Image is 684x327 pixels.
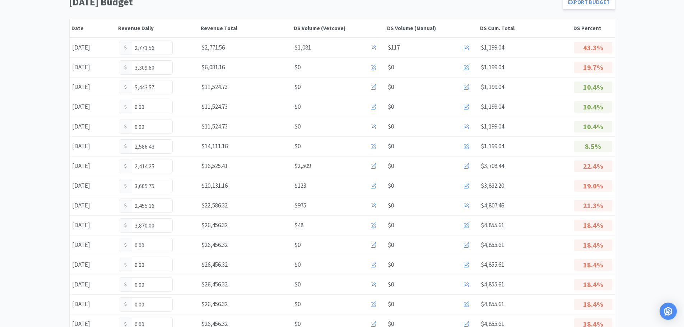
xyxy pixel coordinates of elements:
span: $2,509 [294,161,311,171]
div: [DATE] [70,99,116,114]
span: $48 [294,220,303,230]
div: [DATE] [70,60,116,75]
p: 10.4% [574,121,612,132]
p: 10.4% [574,81,612,93]
span: $14,111.16 [201,142,228,150]
span: $3,832.20 [481,182,504,190]
p: 22.4% [574,160,612,172]
div: [DATE] [70,238,116,252]
span: $16,525.41 [201,162,228,170]
span: $0 [294,122,301,131]
span: $0 [294,260,301,270]
span: $1,199.04 [481,142,504,150]
div: DS Cum. Total [480,25,570,32]
span: $975 [294,201,306,210]
span: $20,131.16 [201,182,228,190]
div: [DATE] [70,119,116,134]
span: $0 [294,141,301,151]
span: $0 [388,201,394,210]
div: [DATE] [70,277,116,292]
span: $0 [388,122,394,131]
span: $0 [388,299,394,309]
span: $117 [388,43,400,52]
p: 19.7% [574,62,612,73]
span: $0 [294,280,301,289]
span: $22,586.32 [201,201,228,209]
span: $3,708.44 [481,162,504,170]
span: $2,771.56 [201,43,225,51]
span: $4,855.61 [481,261,504,268]
span: $123 [294,181,306,191]
div: [DATE] [70,80,116,94]
span: $0 [294,240,301,250]
div: [DATE] [70,40,116,55]
span: $0 [294,299,301,309]
span: $0 [388,141,394,151]
span: $4,807.46 [481,201,504,209]
p: 21.3% [574,200,612,211]
span: $1,199.04 [481,122,504,130]
p: 43.3% [574,42,612,53]
div: [DATE] [70,218,116,233]
div: [DATE] [70,297,116,312]
div: Open Intercom Messenger [660,303,677,320]
span: $0 [388,82,394,92]
span: $1,199.04 [481,63,504,71]
span: $11,524.73 [201,122,228,130]
div: Revenue Total [201,25,290,32]
span: $11,524.73 [201,103,228,111]
span: $4,855.61 [481,221,504,229]
span: $1,199.04 [481,103,504,111]
span: $0 [388,62,394,72]
div: [DATE] [70,159,116,173]
span: $4,855.61 [481,280,504,288]
span: $26,456.32 [201,300,228,308]
span: $26,456.32 [201,261,228,268]
span: $0 [294,102,301,112]
div: DS Volume (Vetcove) [294,25,383,32]
p: 19.0% [574,180,612,192]
p: 8.5% [574,141,612,152]
div: [DATE] [70,257,116,272]
span: $0 [388,260,394,270]
span: $4,855.61 [481,241,504,249]
span: $1,199.04 [481,43,504,51]
p: 18.4% [574,259,612,271]
div: [DATE] [70,139,116,154]
span: $26,456.32 [201,280,228,288]
p: 18.4% [574,299,612,310]
div: Revenue Daily [118,25,197,32]
span: $0 [388,240,394,250]
span: $0 [388,161,394,171]
p: 18.4% [574,279,612,290]
div: [DATE] [70,178,116,193]
div: Date [71,25,115,32]
span: $0 [388,220,394,230]
span: $26,456.32 [201,221,228,229]
span: $0 [388,102,394,112]
p: 18.4% [574,239,612,251]
div: [DATE] [70,198,116,213]
span: $0 [294,62,301,72]
p: 18.4% [574,220,612,231]
span: $11,524.73 [201,83,228,91]
span: $1,081 [294,43,311,52]
span: $0 [388,181,394,191]
div: DS Percent [573,25,613,32]
span: $6,081.16 [201,63,225,71]
span: $0 [294,82,301,92]
p: 10.4% [574,101,612,113]
span: $0 [388,280,394,289]
div: DS Volume (Manual) [387,25,477,32]
span: $26,456.32 [201,241,228,249]
span: $4,855.61 [481,300,504,308]
span: $1,199.04 [481,83,504,91]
